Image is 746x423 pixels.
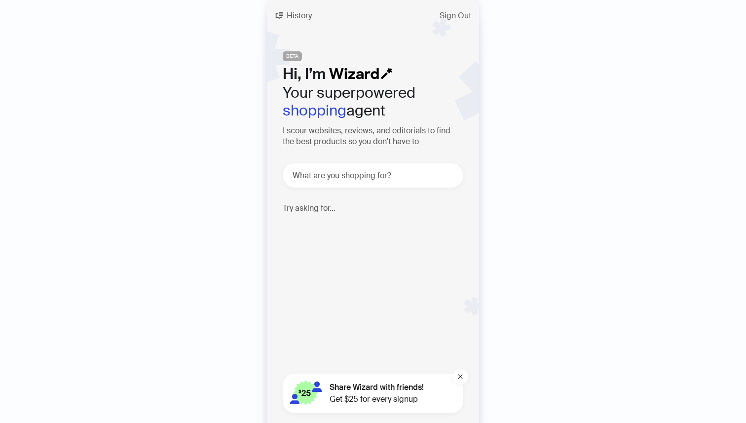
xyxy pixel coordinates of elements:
span: Sign Out [440,12,471,20]
button: Sign Out [432,8,479,24]
span: Get $25 for every signup [330,393,424,405]
h4: Try asking for... [283,203,463,213]
span: Hi, I’m [283,64,326,83]
span: BETA [283,51,302,61]
span: History [287,12,312,20]
em: shopping [283,101,346,120]
button: History [267,8,320,24]
h2: Your superpowered agent [283,84,463,119]
span: close [457,374,463,380]
span: Share Wizard with friends! [330,382,424,393]
button: Share Wizard with friends!Get $25 for every signup [283,374,463,413]
h3: I scour websites, reviews, and editorials to find the best products so you don't have to [283,125,463,148]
